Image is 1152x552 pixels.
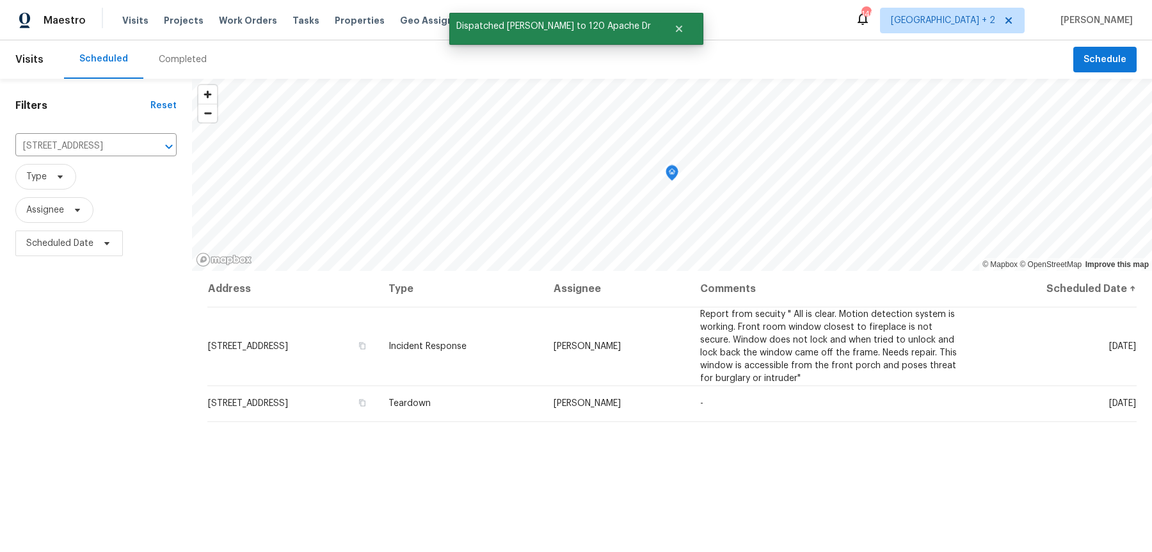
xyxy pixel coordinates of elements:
span: Scheduled Date [26,237,93,250]
a: Improve this map [1085,260,1149,269]
span: [STREET_ADDRESS] [208,342,288,351]
button: Schedule [1073,47,1137,73]
th: Comments [690,271,969,307]
span: [DATE] [1109,342,1136,351]
span: Tasks [292,16,319,25]
span: Properties [335,14,385,27]
th: Scheduled Date ↑ [969,271,1137,307]
button: Zoom out [198,104,217,122]
div: Completed [159,53,207,66]
div: Reset [150,99,177,112]
button: Zoom in [198,85,217,104]
span: - [700,399,703,408]
span: Visits [122,14,148,27]
h1: Filters [15,99,150,112]
span: Geo Assignments [400,14,483,27]
div: Map marker [666,165,678,185]
span: [GEOGRAPHIC_DATA] + 2 [891,14,995,27]
button: Copy Address [356,397,368,409]
span: Dispatched [PERSON_NAME] to 120 Apache Dr [449,13,658,40]
a: OpenStreetMap [1020,260,1082,269]
span: Assignee [26,204,64,216]
div: Scheduled [79,53,128,65]
div: 146 [861,8,870,20]
span: Teardown [388,399,431,408]
a: Mapbox homepage [196,252,252,267]
input: Search for an address... [15,136,141,156]
span: Projects [164,14,204,27]
span: Maestro [44,14,86,27]
button: Close [658,16,700,42]
span: [PERSON_NAME] [554,399,621,408]
span: Work Orders [219,14,277,27]
th: Type [378,271,543,307]
a: Mapbox [982,260,1018,269]
button: Open [160,138,178,156]
span: Type [26,170,47,183]
span: Incident Response [388,342,467,351]
span: Report from secuity " All is clear. Motion detection system is working. Front room window closest... [700,310,957,383]
span: [DATE] [1109,399,1136,408]
button: Copy Address [356,340,368,352]
span: Visits [15,45,44,74]
span: [PERSON_NAME] [1055,14,1133,27]
canvas: Map [192,79,1152,271]
span: Schedule [1084,52,1126,68]
th: Address [207,271,378,307]
span: [STREET_ADDRESS] [208,399,288,408]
